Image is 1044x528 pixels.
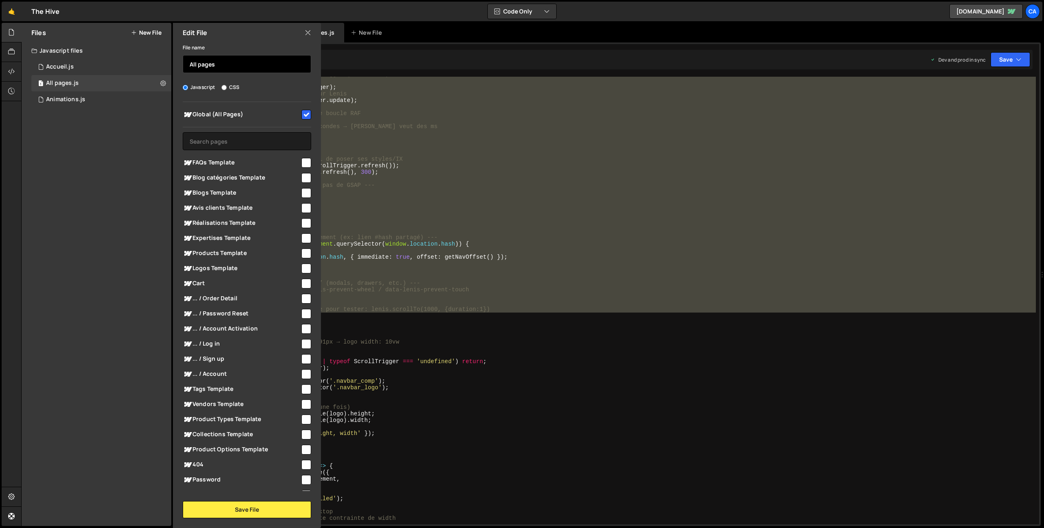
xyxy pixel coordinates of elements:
[183,83,215,91] label: Javascript
[31,7,60,16] div: The Hive
[31,91,171,108] div: 17034/46849.js
[2,2,22,21] a: 🤙
[1025,4,1040,19] a: Ca
[183,501,311,518] button: Save File
[46,96,85,103] div: Animations.js
[949,4,1023,19] a: [DOMAIN_NAME]
[31,28,46,37] h2: Files
[183,110,300,120] span: Global (All Pages)
[183,28,207,37] h2: Edit File
[38,81,43,87] span: 1
[183,475,300,485] span: Password
[183,445,300,455] span: Product Options Template
[351,29,385,37] div: New File
[46,80,79,87] div: All pages.js
[183,188,300,198] span: Blogs Template
[930,56,986,63] div: Dev and prod in sync
[183,369,300,379] span: ... / Account
[183,233,300,243] span: Expertises Template
[46,63,74,71] div: Accueil.js
[221,85,227,90] input: CSS
[31,59,171,75] div: 17034/46801.js
[183,85,188,90] input: Javascript
[183,158,300,168] span: FAQs Template
[183,279,300,288] span: Cart
[131,29,161,36] button: New File
[183,132,311,150] input: Search pages
[31,75,171,91] div: 17034/46803.js
[183,309,300,319] span: ... / Password Reset
[183,55,311,73] input: Name
[183,218,300,228] span: Réalisations Template
[183,460,300,470] span: 404
[183,294,300,304] span: ... / Order Detail
[183,399,300,409] span: Vendors Template
[183,430,300,439] span: Collections Template
[183,248,300,258] span: Products Template
[183,203,300,213] span: Avis clients Template
[991,52,1030,67] button: Save
[488,4,556,19] button: Code Only
[22,42,171,59] div: Javascript files
[183,490,300,500] span: Style Guide
[221,83,239,91] label: CSS
[183,173,300,183] span: Blog catégories Template
[183,354,300,364] span: ... / Sign up
[183,384,300,394] span: Tags Template
[183,324,300,334] span: ... / Account Activation
[183,339,300,349] span: ... / Log in
[183,44,205,52] label: File name
[183,415,300,424] span: Product Types Template
[183,264,300,273] span: Logos Template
